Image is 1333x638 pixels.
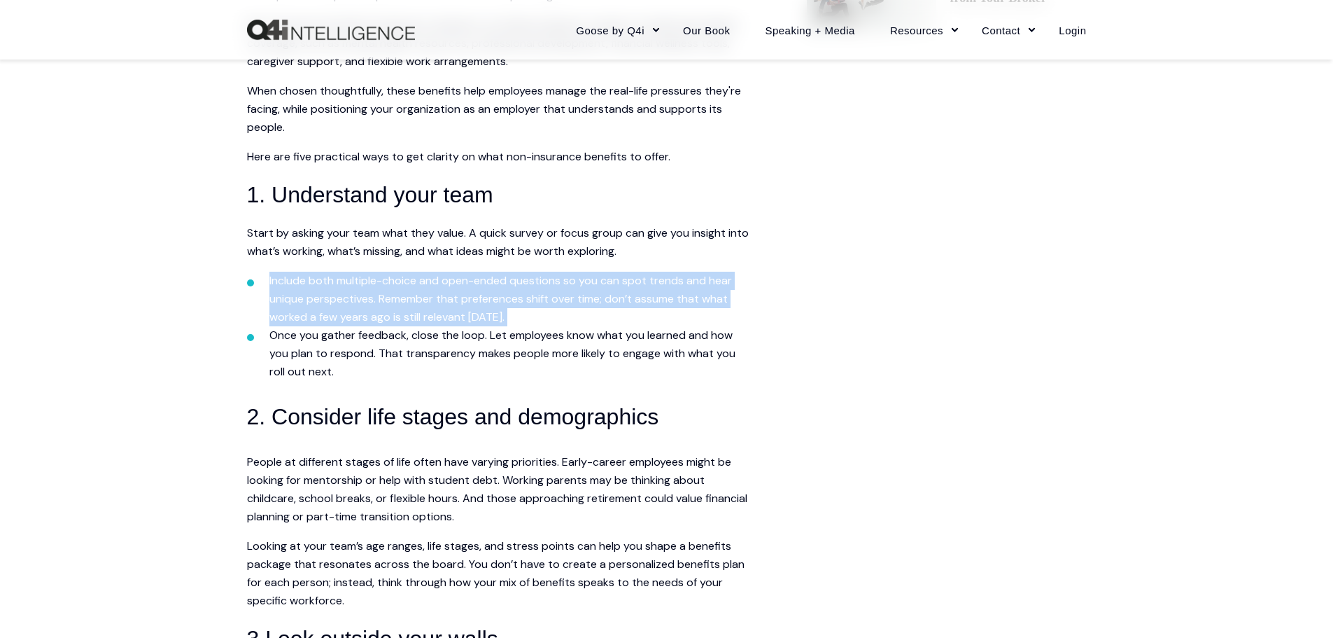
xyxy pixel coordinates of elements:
[1263,571,1333,638] iframe: Chat Widget
[247,539,745,608] span: Looking at your team’s age ranges, life stages, and stress points can help you shape a benefits p...
[247,20,415,41] a: Back to Home
[247,404,659,429] span: 2. Consider life stages and demographics
[247,20,415,41] img: Q4intelligence, LLC logo
[247,226,749,258] span: Start by asking your team what they value. A quick survey or focus group can give you insight int...
[269,328,735,379] span: Once you gather feedback, close the loop. Let employees know what you learned and how you plan to...
[247,149,670,164] span: Here are five practical ways to get clarity on what non-insurance benefits to offer.
[269,273,732,324] span: Include both multiple-choice and open-ended questions so you can spot trends and hear unique pers...
[247,18,736,69] span: Non-insurance benefits include any employer-provided programs outside of traditional medical cove...
[247,182,493,207] span: 1. Understand your team
[247,455,747,524] span: People at different stages of life often have varying priorities. Early-career employees might be...
[247,83,741,134] span: When chosen thoughtfully, these benefits help employees manage the real-life pressures they're fa...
